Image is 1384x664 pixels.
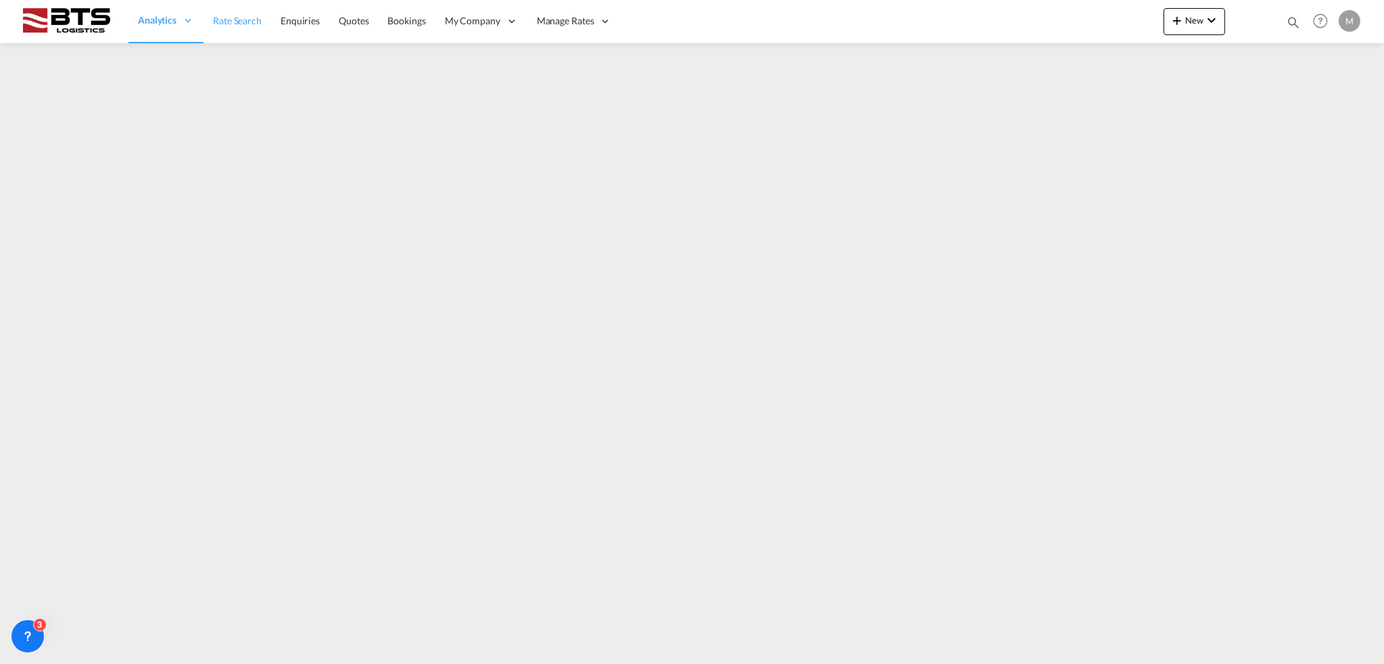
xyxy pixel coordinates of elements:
[537,14,594,28] span: Manage Rates
[1169,12,1185,28] md-icon: icon-plus 400-fg
[445,14,500,28] span: My Company
[1164,8,1225,35] button: icon-plus 400-fgNewicon-chevron-down
[1339,10,1360,32] div: M
[20,6,112,36] img: cdcc71d0be7811ed9adfbf939d2aa0e8.png
[339,15,368,26] span: Quotes
[1203,12,1220,28] md-icon: icon-chevron-down
[213,15,262,26] span: Rate Search
[1309,9,1332,32] span: Help
[1286,15,1301,35] div: icon-magnify
[1309,9,1339,34] div: Help
[388,15,426,26] span: Bookings
[281,15,320,26] span: Enquiries
[1286,15,1301,30] md-icon: icon-magnify
[138,14,176,27] span: Analytics
[1169,15,1220,26] span: New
